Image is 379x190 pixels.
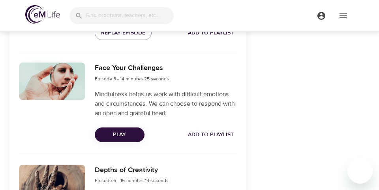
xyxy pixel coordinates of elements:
[347,158,373,184] iframe: Button to launch messaging window
[95,177,169,184] span: Episode 6 - 16 minutes 19 seconds
[95,89,237,118] p: Mindfulness helps us work with difficult emotions and circumstances. We can choose to respond wit...
[185,26,237,40] button: Add to Playlist
[101,130,138,140] span: Play
[25,5,60,24] img: logo
[101,28,145,38] span: Replay Episode
[188,28,234,38] span: Add to Playlist
[310,5,332,27] button: menu
[95,165,169,176] h6: Depths of Creativity
[95,26,152,40] button: Replay Episode
[185,127,237,142] button: Add to Playlist
[95,127,144,142] button: Play
[86,7,174,24] input: Find programs, teachers, etc...
[95,63,169,74] h6: Face Your Challenges
[95,76,169,82] span: Episode 5 - 14 minutes 25 seconds
[332,5,354,27] button: menu
[188,130,234,140] span: Add to Playlist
